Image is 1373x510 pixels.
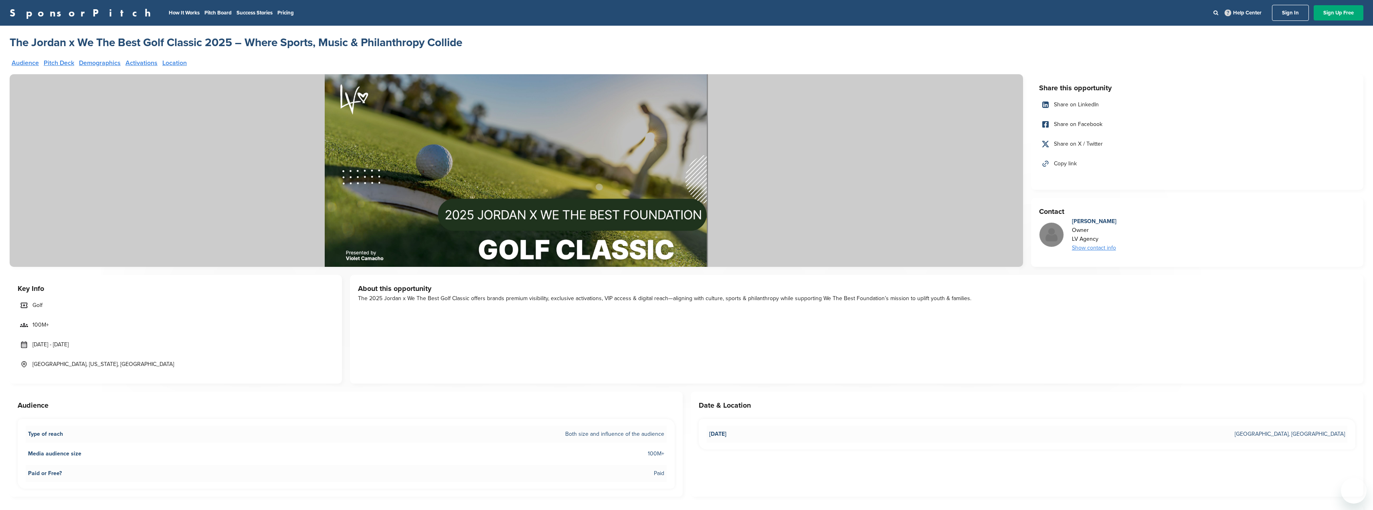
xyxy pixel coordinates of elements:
div: [PERSON_NAME] [1072,217,1116,226]
span: 100M+ [32,321,49,329]
a: Sign Up Free [1314,5,1363,20]
a: Pitch Deck [44,60,74,66]
img: Missing [1039,223,1064,247]
a: Share on LinkedIn [1039,96,1355,113]
span: Both size and influence of the audience [565,430,664,439]
a: Pitch Board [204,10,232,16]
span: Paid or Free? [28,469,62,478]
iframe: Button to launch messaging window [1341,478,1367,504]
div: Owner [1072,226,1116,235]
span: Share on LinkedIn [1054,100,1099,109]
a: Activations [125,60,158,66]
span: Share on X / Twitter [1054,140,1103,148]
a: Location [162,60,187,66]
a: The Jordan x We The Best Golf Classic 2025 – Where Sports, Music & Philanthropy Collide [10,35,462,50]
span: Share on Facebook [1054,120,1102,129]
a: Audience [12,60,39,66]
a: Demographics [79,60,121,66]
span: Golf [32,301,42,310]
span: Paid [654,469,664,478]
span: Media audience size [28,449,81,458]
span: [DATE] - [DATE] [32,340,69,349]
a: Share on Facebook [1039,116,1355,133]
h3: Key Info [18,283,334,294]
a: Success Stories [237,10,273,16]
h3: About this opportunity [358,283,1355,294]
a: How It Works [169,10,200,16]
span: [DATE] [709,430,726,439]
div: The 2025 Jordan x We The Best Golf Classic offers brands premium visibility, exclusive activation... [358,294,1355,303]
span: [GEOGRAPHIC_DATA], [GEOGRAPHIC_DATA] [1235,430,1345,439]
span: Copy link [1054,159,1077,168]
a: Pricing [277,10,294,16]
img: Sponsorpitch & [10,74,1023,267]
h3: Audience [18,400,675,411]
a: Sign In [1272,5,1309,21]
a: Share on X / Twitter [1039,136,1355,152]
a: SponsorPitch [10,8,156,18]
a: Help Center [1223,8,1263,18]
h3: Contact [1039,206,1355,217]
div: Show contact info [1072,244,1116,252]
div: LV Agency [1072,235,1116,244]
a: Copy link [1039,155,1355,172]
h3: Date & Location [699,400,1356,411]
span: 100M+ [648,449,664,458]
h3: Share this opportunity [1039,82,1355,93]
span: Type of reach [28,430,63,439]
span: [GEOGRAPHIC_DATA], [US_STATE], [GEOGRAPHIC_DATA] [32,360,174,369]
